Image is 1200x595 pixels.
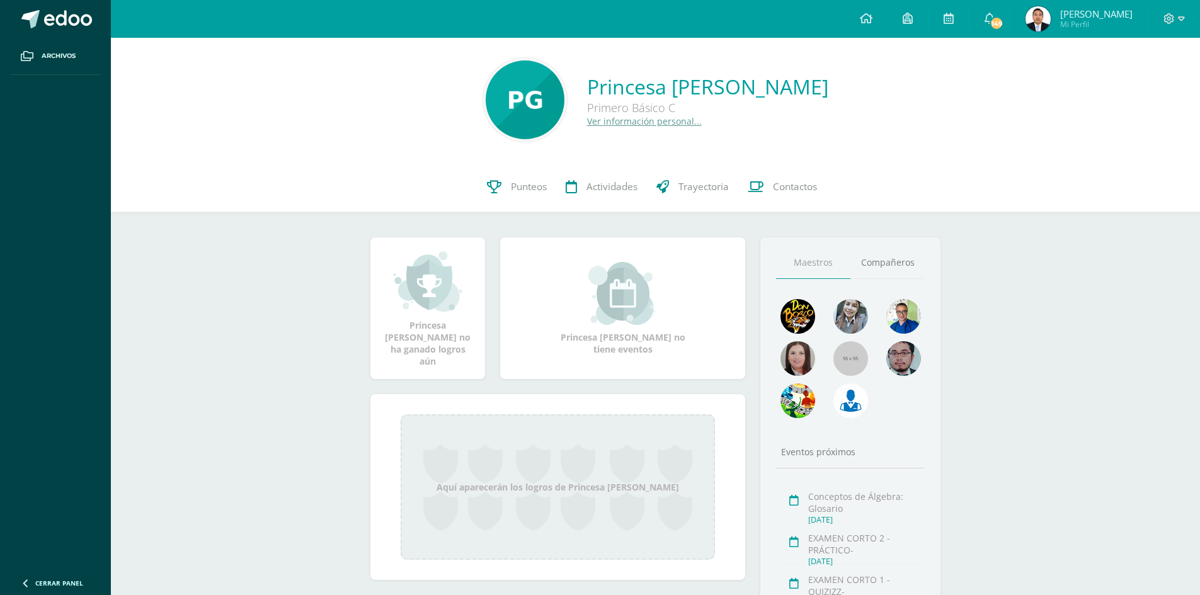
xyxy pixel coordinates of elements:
[394,250,462,313] img: achievement_small.png
[808,532,921,556] div: EXAMEN CORTO 2 - PRÁCTICO-
[383,250,472,367] div: Princesa [PERSON_NAME] no ha ganado logros aún
[486,60,564,139] img: cd7417ff1cd59cb60d59d3478327e570.png
[1060,19,1133,30] span: Mi Perfil
[678,180,729,193] span: Trayectoria
[833,299,868,334] img: 45bd7986b8947ad7e5894cbc9b781108.png
[42,51,76,61] span: Archivos
[738,162,826,212] a: Contactos
[780,299,815,334] img: 29fc2a48271e3f3676cb2cb292ff2552.png
[477,162,556,212] a: Punteos
[886,299,921,334] img: 10741f48bcca31577cbcd80b61dad2f3.png
[401,414,715,560] div: Aquí aparecerán los logros de Princesa [PERSON_NAME]
[1026,6,1051,31] img: 6a836a67091862ab58785ee7b85da3b7.png
[780,341,815,376] img: 67c3d6f6ad1c930a517675cdc903f95f.png
[776,446,925,458] div: Eventos próximos
[850,247,925,279] a: Compañeros
[511,180,547,193] span: Punteos
[587,100,828,115] div: Primero Básico C
[773,180,817,193] span: Contactos
[560,262,686,355] div: Princesa [PERSON_NAME] no tiene eventos
[587,73,828,100] a: Princesa [PERSON_NAME]
[780,383,815,418] img: a43eca2235894a1cc1b3d6ce2f11d98a.png
[808,556,921,567] div: [DATE]
[1060,8,1133,20] span: [PERSON_NAME]
[556,162,647,212] a: Actividades
[10,38,101,75] a: Archivos
[833,341,868,376] img: 55x55
[35,579,83,587] span: Cerrar panel
[833,383,868,418] img: e63a902289343e96739d5c590eb21bcd.png
[886,341,921,376] img: d0e54f245e8330cebada5b5b95708334.png
[808,514,921,525] div: [DATE]
[808,490,921,514] div: Conceptos de Álgebra: Glosario
[990,16,1003,30] span: 149
[588,262,657,325] img: event_small.png
[647,162,738,212] a: Trayectoria
[586,180,637,193] span: Actividades
[776,247,850,279] a: Maestros
[587,115,702,127] a: Ver información personal...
